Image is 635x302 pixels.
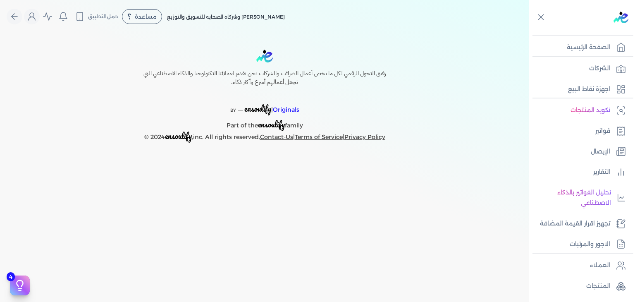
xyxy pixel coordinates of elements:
span: حمل التطبيق [88,13,118,20]
p: الاجور والمرتبات [570,239,610,250]
p: المنتجات [586,281,610,292]
a: التقارير [529,163,630,181]
a: تجهيز اقرار القيمة المضافة [529,215,630,232]
span: مساعدة [135,14,157,19]
p: تكويد المنتجات [571,105,610,116]
a: الإيصال [529,143,630,161]
p: Part of the family [126,116,403,131]
p: تحليل الفواتير بالذكاء الاصطناعي [533,187,611,209]
p: الصفحة الرئيسية [567,42,610,53]
p: © 2024 ,inc. All rights reserved. | | [126,131,403,143]
a: الاجور والمرتبات [529,236,630,253]
div: مساعدة [122,9,162,24]
span: Originals [273,106,299,113]
p: العملاء [590,260,610,271]
a: اجهزة نقاط البيع [529,81,630,98]
a: تحليل الفواتير بالذكاء الاصطناعي [529,184,630,212]
span: [PERSON_NAME] وشركاه الصحابه للتسويق والتوزيع [167,14,285,20]
img: logo [614,12,628,23]
h6: رفيق التحول الرقمي لكل ما يخص أعمال الضرائب والشركات نحن نقدم لعملائنا التكنولوجيا والذكاء الاصطن... [126,69,403,87]
p: فواتير [595,126,610,137]
p: التقارير [593,167,610,177]
a: ensoulify [258,122,285,129]
span: ensoulify [244,102,271,115]
a: Contact-Us [260,133,293,141]
a: فواتير [529,122,630,140]
p: الشركات [589,63,610,74]
p: | [126,93,403,116]
button: حمل التطبيق [73,10,120,24]
a: Privacy Policy [344,133,385,141]
a: العملاء [529,257,630,274]
span: 4 [7,272,15,281]
sup: __ [238,105,243,111]
img: logo [256,50,273,62]
a: Terms of Service [295,133,343,141]
button: 4 [10,276,30,295]
p: تجهيز اقرار القيمة المضافة [540,218,610,229]
p: اجهزة نقاط البيع [568,84,610,95]
p: الإيصال [591,146,610,157]
a: المنتجات [529,278,630,295]
a: الشركات [529,60,630,77]
span: ensoulify [258,118,285,131]
a: الصفحة الرئيسية [529,39,630,56]
span: BY [230,108,236,113]
a: تكويد المنتجات [529,102,630,119]
span: ensoulify [165,129,192,142]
